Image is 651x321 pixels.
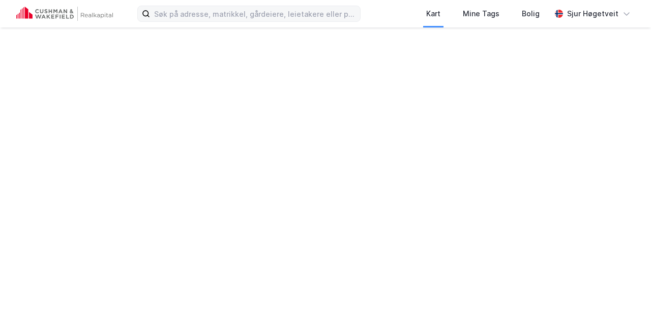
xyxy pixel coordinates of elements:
div: Bolig [522,8,540,20]
input: Søk på adresse, matrikkel, gårdeiere, leietakere eller personer [150,6,360,21]
div: Sjur Høgetveit [567,8,618,20]
img: cushman-wakefield-realkapital-logo.202ea83816669bd177139c58696a8fa1.svg [16,7,113,21]
div: Mine Tags [463,8,499,20]
iframe: Chat Widget [600,272,651,321]
div: Kart [426,8,440,20]
div: Kontrollprogram for chat [600,272,651,321]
